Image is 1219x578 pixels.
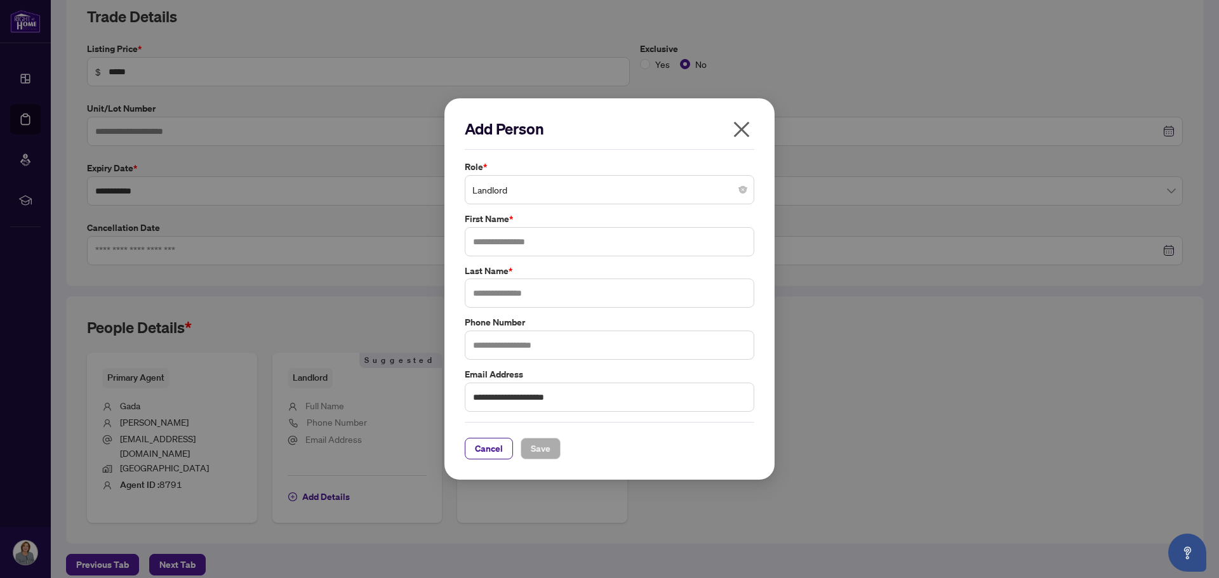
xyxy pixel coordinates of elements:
[1168,534,1206,572] button: Open asap
[465,160,754,174] label: Role
[465,212,754,226] label: First Name
[521,438,561,459] button: Save
[465,367,754,381] label: Email Address
[731,119,752,140] span: close
[472,178,747,202] span: Landlord
[465,315,754,329] label: Phone Number
[465,264,754,278] label: Last Name
[739,186,747,194] span: close-circle
[475,438,503,459] span: Cancel
[465,119,754,139] h2: Add Person
[465,438,513,459] button: Cancel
